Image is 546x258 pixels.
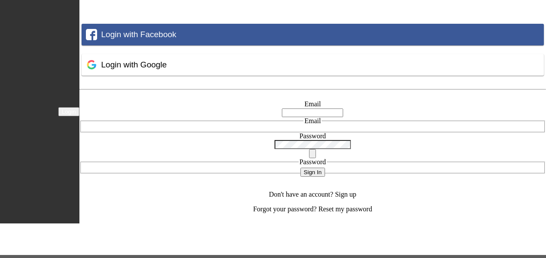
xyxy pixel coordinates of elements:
img: logo [4,107,52,115]
a: Sign up [335,191,356,198]
button: Sign In [300,168,325,177]
p: Forgot your password? [79,205,546,213]
label: Email [304,100,321,108]
label: Password [300,132,326,140]
button: toggle password visibility [309,149,316,158]
button: Login with Google [82,54,544,76]
span: Password [300,158,326,166]
button: Login [58,107,79,116]
p: Don't have an account? [79,191,546,198]
a: Reset my password [319,205,372,213]
span: Login with Facebook [101,30,176,39]
span: Login with Google [101,60,167,69]
span: Email [304,117,321,124]
button: Login with Facebook [82,24,544,45]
